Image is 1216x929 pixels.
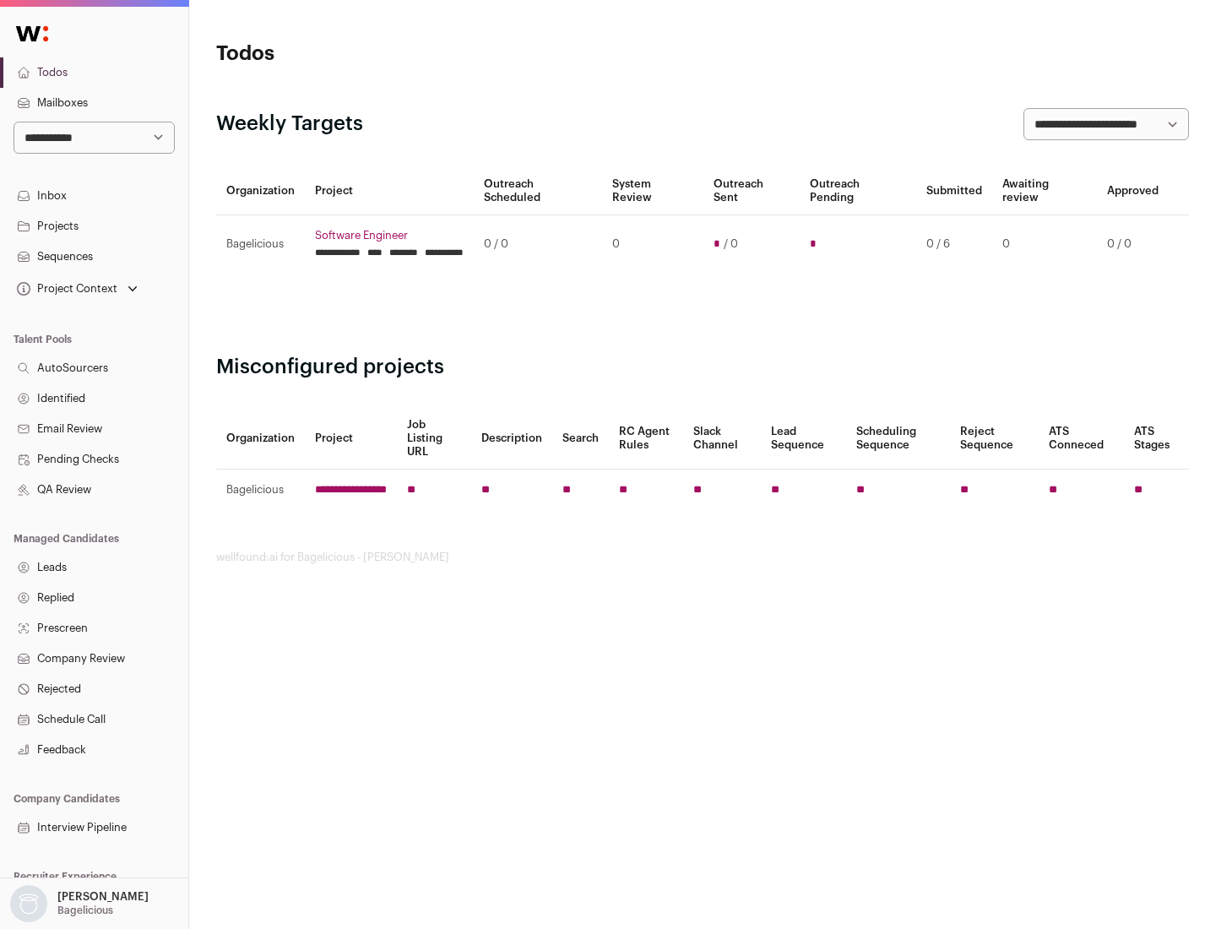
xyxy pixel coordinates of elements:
td: Bagelicious [216,470,305,511]
th: Approved [1097,167,1169,215]
th: Reject Sequence [950,408,1040,470]
th: Project [305,408,397,470]
th: Search [552,408,609,470]
th: Project [305,167,474,215]
th: Awaiting review [992,167,1097,215]
td: 0 [602,215,703,274]
p: Bagelicious [57,904,113,917]
span: / 0 [724,237,738,251]
td: 0 / 6 [916,215,992,274]
th: ATS Stages [1124,408,1189,470]
th: Organization [216,408,305,470]
div: Project Context [14,282,117,296]
h1: Todos [216,41,540,68]
th: ATS Conneced [1039,408,1123,470]
th: Submitted [916,167,992,215]
td: Bagelicious [216,215,305,274]
th: System Review [602,167,703,215]
th: Slack Channel [683,408,761,470]
button: Open dropdown [7,885,152,922]
th: Organization [216,167,305,215]
th: Outreach Pending [800,167,915,215]
th: Scheduling Sequence [846,408,950,470]
img: Wellfound [7,17,57,51]
td: 0 [992,215,1097,274]
button: Open dropdown [14,277,141,301]
h2: Misconfigured projects [216,354,1189,381]
h2: Weekly Targets [216,111,363,138]
a: Software Engineer [315,229,464,242]
th: Description [471,408,552,470]
th: Outreach Sent [703,167,801,215]
p: [PERSON_NAME] [57,890,149,904]
th: Job Listing URL [397,408,471,470]
td: 0 / 0 [474,215,602,274]
th: RC Agent Rules [609,408,682,470]
td: 0 / 0 [1097,215,1169,274]
th: Outreach Scheduled [474,167,602,215]
footer: wellfound:ai for Bagelicious - [PERSON_NAME] [216,551,1189,564]
img: nopic.png [10,885,47,922]
th: Lead Sequence [761,408,846,470]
